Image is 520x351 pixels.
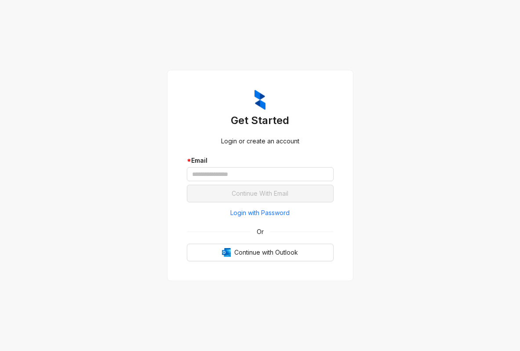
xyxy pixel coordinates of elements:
[187,136,334,146] div: Login or create an account
[187,206,334,220] button: Login with Password
[187,113,334,128] h3: Get Started
[187,244,334,261] button: OutlookContinue with Outlook
[230,208,290,218] span: Login with Password
[187,156,334,165] div: Email
[255,90,265,110] img: ZumaIcon
[251,227,270,237] span: Or
[187,185,334,202] button: Continue With Email
[222,248,231,257] img: Outlook
[234,248,298,257] span: Continue with Outlook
